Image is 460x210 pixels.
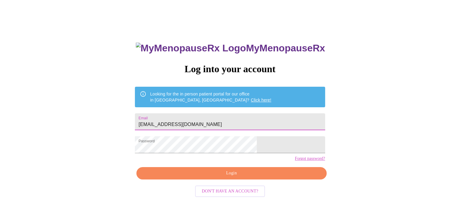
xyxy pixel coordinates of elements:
[202,188,258,195] span: Don't have an account?
[195,186,265,197] button: Don't have an account?
[143,170,319,177] span: Login
[136,43,246,54] img: MyMenopauseRx Logo
[136,167,326,179] button: Login
[135,63,325,75] h3: Log into your account
[251,98,271,102] a: Click here!
[194,188,266,193] a: Don't have an account?
[295,156,325,161] a: Forgot password?
[150,89,271,105] div: Looking for the in person patient portal for our office in [GEOGRAPHIC_DATA], [GEOGRAPHIC_DATA]?
[136,43,325,54] h3: MyMenopauseRx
